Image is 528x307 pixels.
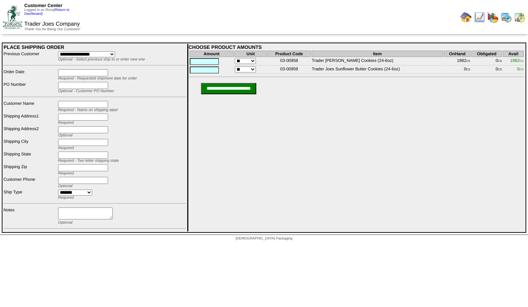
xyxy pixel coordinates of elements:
td: Customer Name [3,101,57,113]
span: [DEMOGRAPHIC_DATA] Packaging [235,237,292,241]
span: Required - Two letter shipping state [58,159,119,163]
span: Optional [58,133,73,137]
td: 0 [471,66,502,74]
span: CS [466,68,470,71]
th: Unit [234,51,267,57]
span: Trader Joes Company [24,21,80,27]
th: OnHand [444,51,470,57]
span: Optional - Select previous ship to or enter new one [58,57,145,62]
span: Required - Name on shipping label [58,108,118,112]
span: CS [520,59,523,63]
span: Optional - Customer PO Number [58,89,114,93]
img: home.gif [460,12,472,23]
span: CS [498,59,502,63]
td: Trader Joes Sunflower Butter Cookies (24-6oz) [312,66,444,74]
td: Notes [3,207,57,225]
td: Shipping Address2 [3,126,57,138]
span: Required [58,121,74,125]
img: calendarinout.gif [514,12,525,23]
td: Shipping Address1 [3,113,57,125]
td: Shipping Zip [3,164,57,176]
img: graph.gif [487,12,498,23]
span: Required [58,171,74,175]
span: Required - Requested shipment date for order [58,76,137,81]
td: Trader [PERSON_NAME] Cookies (24-6oz) [312,58,444,65]
th: Amount [189,51,234,57]
span: Logged in as Rrost [24,8,69,16]
span: CS [520,68,523,71]
td: 03-00959 [268,66,311,74]
td: Shipping State [3,151,57,163]
th: Item [312,51,444,57]
td: Ship Type [3,189,57,200]
a: (Return to Dashboard) [24,8,69,16]
div: CHOOSE PRODUCT AMOUNTS [189,44,524,50]
span: CS [466,59,470,63]
div: PLACE SHIPPING ORDER [4,44,186,50]
span: Thank You for Being Our Customer! [24,27,80,31]
img: ZoRoCo_Logo(Green%26Foil)%20jpg.webp [3,5,22,29]
th: Obligated [471,51,502,57]
img: line_graph.gif [474,12,485,23]
td: Shipping City [3,139,57,151]
span: Customer Center [24,3,62,8]
th: Product Code [268,51,311,57]
span: Optional [58,184,73,188]
td: Previous Customer [3,51,57,62]
td: Order Date [3,69,57,81]
span: 1982 [510,58,523,63]
img: calendarprod.gif [501,12,512,23]
span: 0 [517,66,523,71]
td: 0 [471,58,502,65]
td: 03-00958 [268,58,311,65]
td: Customer Phone [3,177,57,188]
span: Required [58,196,74,200]
td: PO Number [3,82,57,94]
td: 0 [444,66,470,74]
td: 1982 [444,58,470,65]
span: Required [58,146,74,150]
span: CS [498,68,502,71]
span: Optional [58,220,73,225]
th: Avail [503,51,524,57]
